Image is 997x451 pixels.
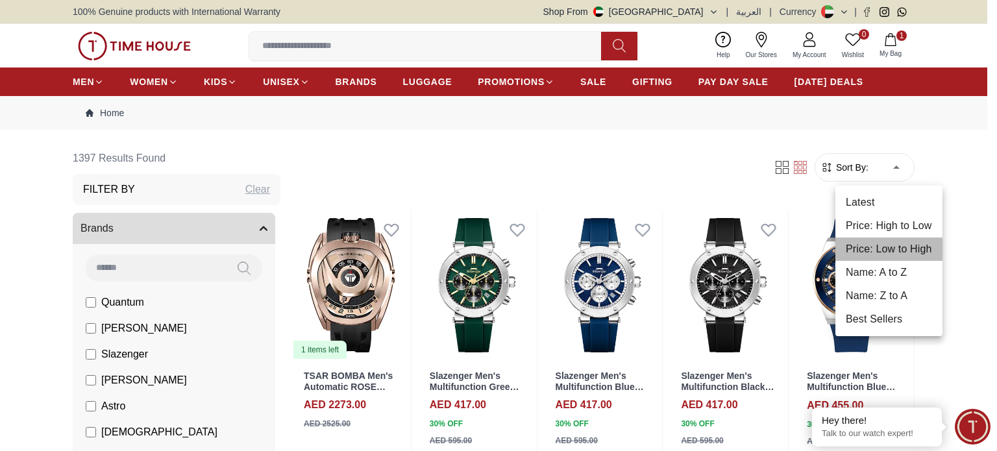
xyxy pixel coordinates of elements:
li: Name: Z to A [835,284,942,308]
li: Name: A to Z [835,261,942,284]
li: Price: Low to High [835,238,942,261]
p: Talk to our watch expert! [822,428,932,439]
div: Chat Widget [955,409,991,445]
li: Latest [835,191,942,214]
li: Price: High to Low [835,214,942,238]
div: Hey there! [822,414,932,427]
li: Best Sellers [835,308,942,331]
